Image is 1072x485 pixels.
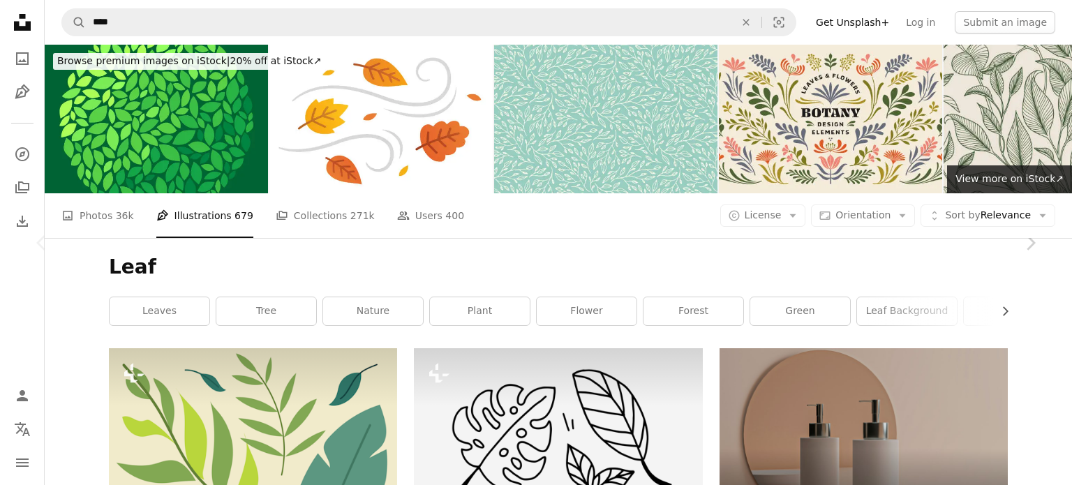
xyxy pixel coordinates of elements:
[955,173,1064,184] span: View more on iStock ↗
[857,297,957,325] a: leaf background
[61,193,134,238] a: Photos 36k
[955,11,1055,33] button: Submit an image
[8,140,36,168] a: Explore
[945,209,1031,223] span: Relevance
[8,415,36,443] button: Language
[8,78,36,106] a: Illustrations
[45,45,268,193] img: Green Leaves Circle Sphere Design Element
[719,45,942,193] img: Flowers and Leaves Design Elements
[921,204,1055,227] button: Sort byRelevance
[45,45,334,78] a: Browse premium images on iStock|20% off at iStock↗
[276,193,375,238] a: Collections 271k
[445,208,464,223] span: 400
[988,176,1072,310] a: Next
[964,297,1064,325] a: fall leaf
[811,204,915,227] button: Orientation
[537,297,636,325] a: flower
[835,209,891,221] span: Orientation
[807,11,898,33] a: Get Unsplash+
[110,297,209,325] a: leaves
[323,297,423,325] a: nature
[61,8,796,36] form: Find visuals sitewide
[731,9,761,36] button: Clear
[216,297,316,325] a: tree
[945,209,980,221] span: Sort by
[898,11,944,33] a: Log in
[430,297,530,325] a: plant
[57,55,322,66] span: 20% off at iStock ↗
[762,9,796,36] button: Visual search
[397,193,464,238] a: Users 400
[269,45,493,193] img: Autumn leaves in the wind
[494,45,717,193] img: Seamless Floral Vector Pattern
[8,174,36,202] a: Collections
[62,9,86,36] button: Search Unsplash
[992,297,1008,325] button: scroll list to the right
[8,45,36,73] a: Photos
[745,209,782,221] span: License
[8,449,36,477] button: Menu
[57,55,230,66] span: Browse premium images on iStock |
[643,297,743,325] a: forest
[8,382,36,410] a: Log in / Sign up
[350,208,375,223] span: 271k
[720,204,806,227] button: License
[947,165,1072,193] a: View more on iStock↗
[116,208,134,223] span: 36k
[750,297,850,325] a: green
[109,255,1008,280] h1: Leaf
